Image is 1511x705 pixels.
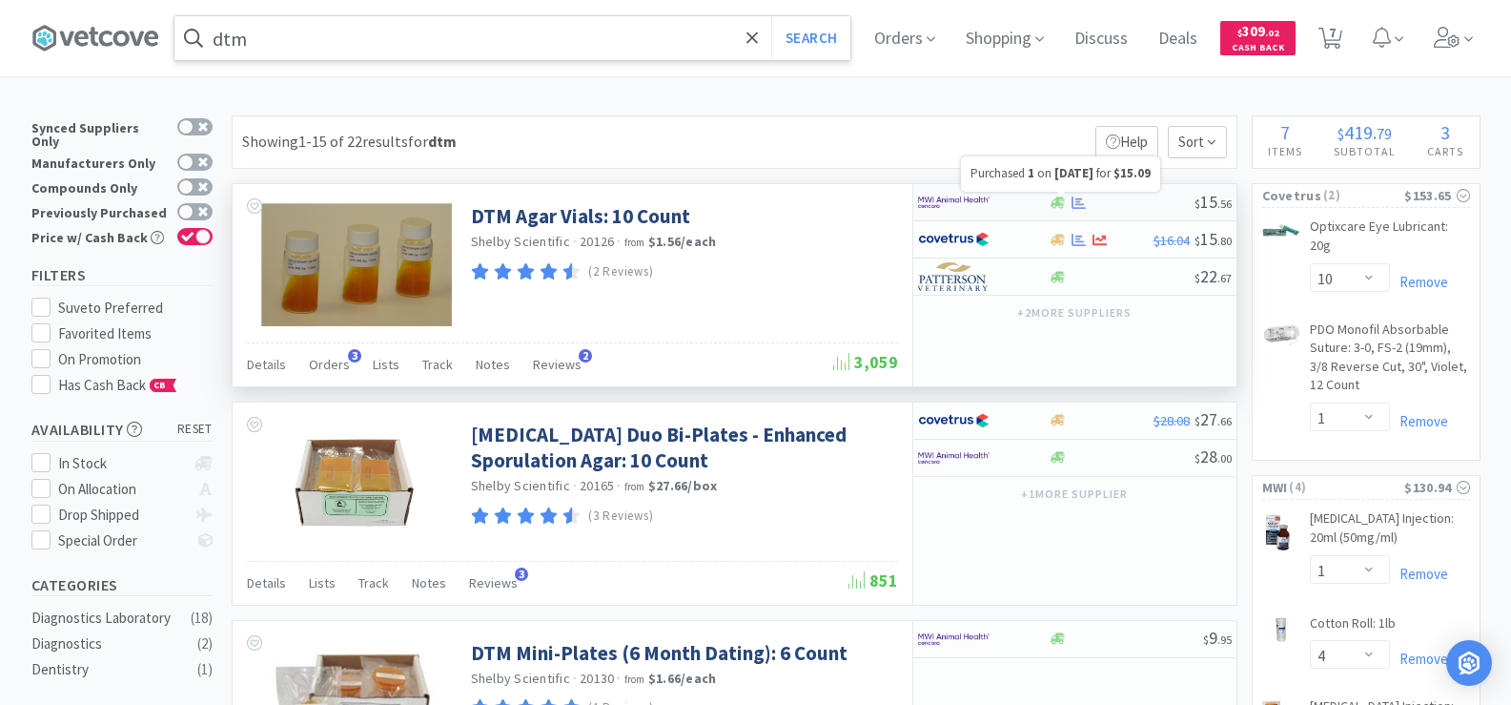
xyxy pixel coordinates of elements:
[412,574,446,591] span: Notes
[1232,43,1284,55] span: Cash Back
[1217,451,1232,466] span: . 00
[1377,124,1392,143] span: 79
[1262,477,1288,498] span: MWI
[197,632,213,655] div: ( 2 )
[970,165,1151,181] span: Purchased on for
[428,132,457,151] strong: dtm
[309,356,350,373] span: Orders
[624,673,645,686] span: from
[309,574,336,591] span: Lists
[31,203,168,219] div: Previously Purchased
[1404,185,1469,206] div: $153.65
[247,356,286,373] span: Details
[58,452,185,475] div: In Stock
[1195,414,1200,428] span: $
[31,574,213,596] h5: Categories
[261,203,452,326] img: 7af705ec8d3448cdbb15f68e7bb13131_13330.png
[247,574,286,591] span: Details
[31,632,186,655] div: Diagnostics
[1280,120,1290,144] span: 7
[1446,640,1492,686] div: Open Intercom Messenger
[471,422,893,474] a: [MEDICAL_DATA] Duo Bi-Plates - Enhanced Sporulation Agar: 10 Count
[58,322,213,345] div: Favorited Items
[58,478,185,501] div: On Allocation
[648,233,717,250] strong: $1.56 / each
[1321,186,1404,205] span: ( 2 )
[242,130,457,155] div: Showing 1-15 of 22 results
[918,225,990,254] img: 77fca1acd8b6420a9015268ca798ef17_1.png
[1203,632,1209,647] span: $
[1262,223,1300,237] img: 009f069c0a554189a6a6a0c8f3493bfe_233593.png
[648,477,718,494] strong: $27.66 / box
[580,233,614,250] span: 20126
[1287,478,1404,497] span: ( 4 )
[848,570,898,591] span: 851
[624,236,645,249] span: from
[648,670,717,687] strong: $1.66 / each
[1195,197,1200,211] span: $
[31,118,168,148] div: Synced Suppliers Only
[1195,228,1232,250] span: 15
[295,422,419,546] img: 597a2eb466a34890b793f50a6f43bfc6_57847.jpeg
[471,640,847,666] a: DTM Mini-Plates (6 Month Dating): 6 Count
[1095,126,1158,158] p: Help
[1262,513,1293,551] img: 528e4252de764cfc969a563464301ff6_209190.png
[1195,446,1232,467] span: 28
[151,380,170,391] span: CB
[1151,31,1205,48] a: Deals
[1220,12,1296,64] a: $309.02Cash Back
[1195,408,1232,430] span: 27
[1237,27,1242,39] span: $
[471,477,570,494] a: Shelby Scientific
[573,233,577,250] span: ·
[58,297,213,320] div: Suveto Preferred
[588,507,653,527] p: (3 Reviews)
[358,574,389,591] span: Track
[373,356,399,373] span: Lists
[579,349,592,363] span: 2
[471,233,570,250] span: Shelby Scientific
[58,376,177,394] span: Has Cash Back
[624,480,645,493] span: from
[1310,614,1396,641] a: Cotton Roll: 1lb
[1390,412,1448,430] a: Remove
[1195,271,1200,285] span: $
[476,356,510,373] span: Notes
[1217,234,1232,248] span: . 80
[1404,477,1469,498] div: $130.94
[918,625,990,653] img: f6b2451649754179b5b4e0c70c3f7cb0_2.png
[1195,191,1232,213] span: 15
[1344,120,1373,144] span: 419
[469,574,518,591] span: Reviews
[191,607,213,630] div: ( 18 )
[1008,300,1140,326] button: +2more suppliers
[31,419,213,441] h5: Availability
[771,16,850,60] button: Search
[617,477,621,494] span: ·
[1217,632,1232,647] span: . 95
[1310,218,1470,262] a: Optixcare Eye Lubricant: 20g
[471,203,690,229] a: DTM Agar Vials: 10 Count
[58,504,185,527] div: Drop Shipped
[1237,22,1279,40] span: 309
[408,132,457,151] span: for
[1203,627,1232,649] span: 9
[1310,321,1470,403] a: PDO Monofil Absorbable Suture: 3-0, FS-2 (19mm), 3/8 Reverse Cut, 30", Violet, 12 Count
[1113,165,1151,181] span: $15.09
[1253,142,1318,160] h4: Items
[918,262,990,291] img: f5e969b455434c6296c6d81ef179fa71_3.png
[58,529,185,552] div: Special Order
[31,264,213,286] h5: Filters
[31,178,168,195] div: Compounds Only
[197,658,213,681] div: ( 1 )
[1412,142,1480,160] h4: Carts
[31,228,168,244] div: Price w/ Cash Back
[580,670,614,687] span: 20130
[588,262,653,282] p: (2 Reviews)
[918,406,990,435] img: 77fca1acd8b6420a9015268ca798ef17_1.png
[31,154,168,170] div: Manufacturers Only
[1390,273,1448,291] a: Remove
[533,356,582,373] span: Reviews
[1262,616,1300,644] img: 656903e3326441fd8ad8a72ebdb7c155_217176.png
[1011,481,1136,508] button: +1more supplier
